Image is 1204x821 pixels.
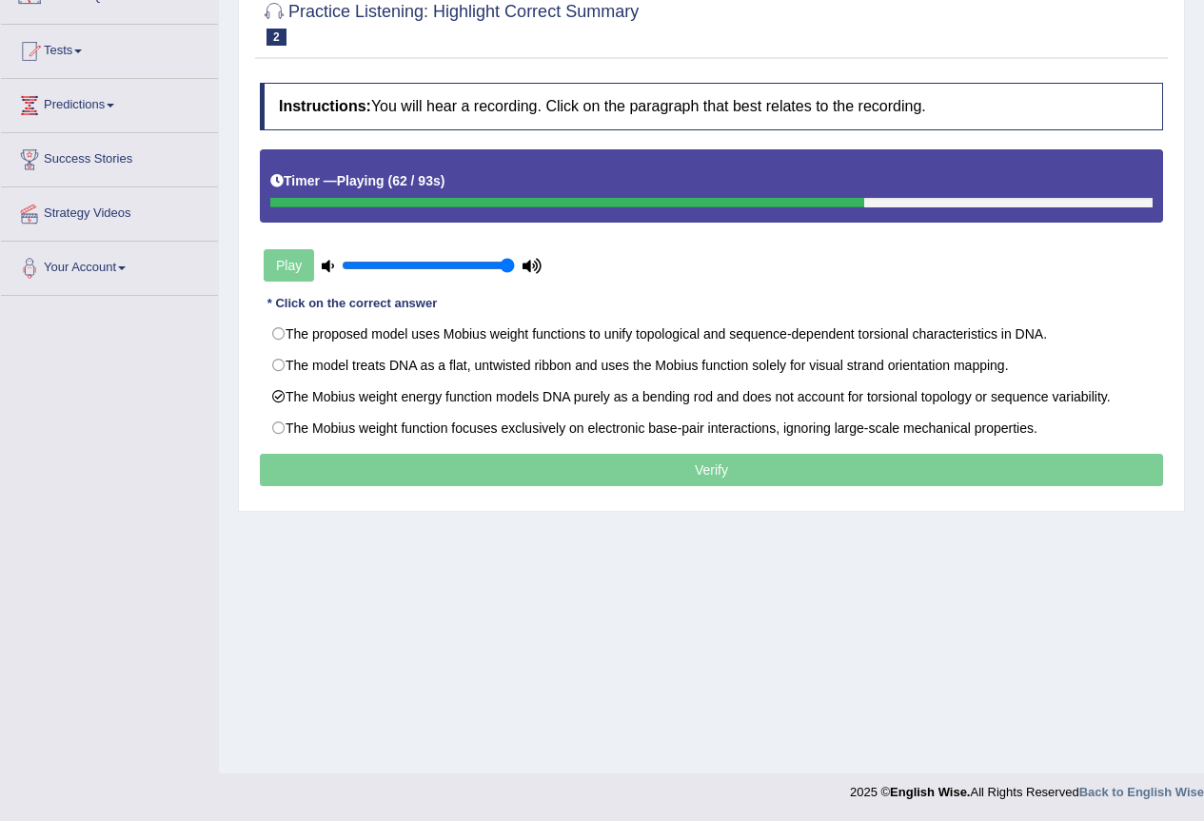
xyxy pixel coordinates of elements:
[260,318,1163,350] label: The proposed model uses Mobius weight functions to unify topological and sequence-dependent torsi...
[850,773,1204,801] div: 2025 © All Rights Reserved
[260,412,1163,444] label: The Mobius weight function focuses exclusively on electronic base-pair interactions, ignoring lar...
[260,294,444,312] div: * Click on the correct answer
[270,174,444,188] h5: Timer —
[1,242,218,289] a: Your Account
[279,98,371,114] b: Instructions:
[266,29,286,46] span: 2
[1,79,218,127] a: Predictions
[1079,785,1204,799] a: Back to English Wise
[260,381,1163,413] label: The Mobius weight energy function models DNA purely as a bending rod and does not account for tor...
[392,173,441,188] b: 62 / 93s
[441,173,445,188] b: )
[260,83,1163,130] h4: You will hear a recording. Click on the paragraph that best relates to the recording.
[1,25,218,72] a: Tests
[890,785,970,799] strong: English Wise.
[337,173,385,188] b: Playing
[1,187,218,235] a: Strategy Videos
[1,133,218,181] a: Success Stories
[260,349,1163,381] label: The model treats DNA as a ﬂat, untwisted ribbon and uses the Mobius function solely for visual st...
[387,173,392,188] b: (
